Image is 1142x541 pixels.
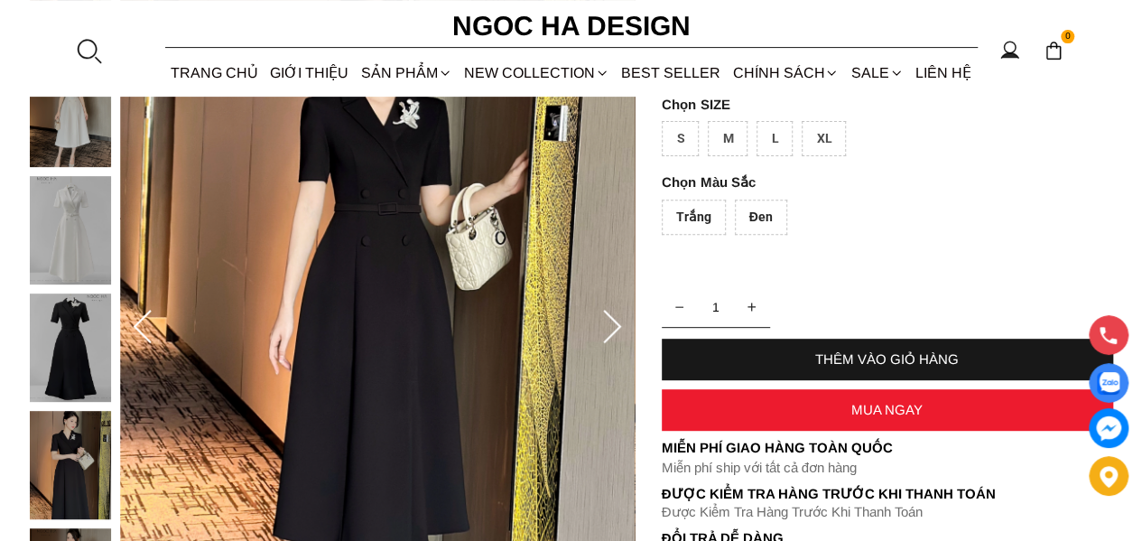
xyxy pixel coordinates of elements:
div: L [757,121,793,156]
a: GIỚI THIỆU [265,49,355,97]
a: BEST SELLER [616,49,727,97]
div: S [662,121,699,156]
img: img-CART-ICON-ksit0nf1 [1044,41,1063,61]
img: Irene Dress - Đầm Vest Dáng Xòe Kèm Đai D713_mini_2 [30,176,111,284]
div: MUA NGAY [662,402,1113,417]
img: Display image [1097,372,1119,395]
p: Được Kiểm Tra Hàng Trước Khi Thanh Toán [662,486,1113,502]
div: SẢN PHẨM [355,49,458,97]
span: 0 [1061,30,1075,44]
div: THÊM VÀO GIỎ HÀNG [662,351,1113,367]
a: TRANG CHỦ [165,49,265,97]
a: SALE [845,49,909,97]
div: Chính sách [727,49,845,97]
font: Miễn phí giao hàng toàn quốc [662,440,893,455]
input: Quantity input [662,289,770,325]
img: Irene Dress - Đầm Vest Dáng Xòe Kèm Đai D713_mini_4 [30,411,111,519]
p: SIZE [662,97,1113,112]
div: Trắng [662,200,726,235]
font: Miễn phí ship với tất cả đơn hàng [662,460,857,475]
a: messenger [1089,408,1128,448]
img: Irene Dress - Đầm Vest Dáng Xòe Kèm Đai D713_mini_3 [30,294,111,402]
a: Display image [1089,363,1128,403]
a: Ngoc Ha Design [436,5,707,48]
p: Màu Sắc [662,174,1063,191]
div: M [708,121,747,156]
img: Irene Dress - Đầm Vest Dáng Xòe Kèm Đai D713_mini_1 [30,59,111,167]
a: NEW COLLECTION [458,49,615,97]
div: Đen [735,200,787,235]
p: Được Kiểm Tra Hàng Trước Khi Thanh Toán [662,504,1113,520]
a: LIÊN HỆ [909,49,977,97]
div: XL [802,121,846,156]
